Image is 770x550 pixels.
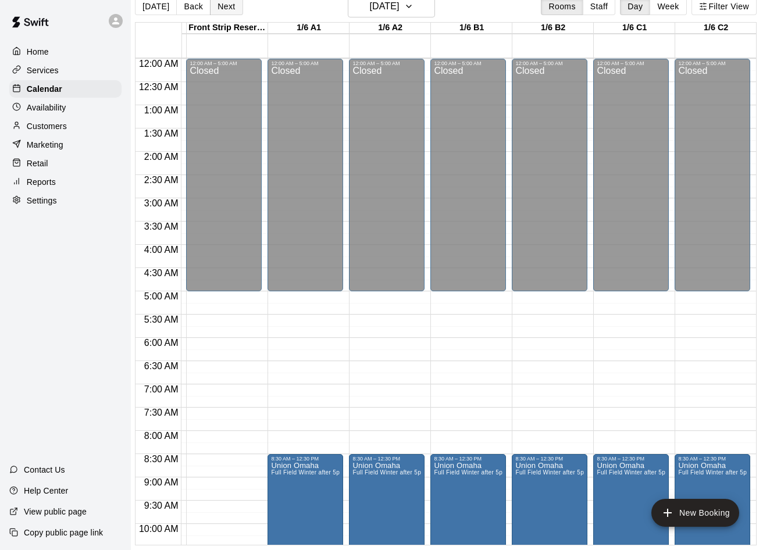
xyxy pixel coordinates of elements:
div: Closed [678,66,747,295]
span: 4:30 AM [141,268,181,278]
span: 10:00 AM [136,524,181,534]
span: 2:30 AM [141,175,181,185]
p: Reports [27,176,56,188]
span: 7:00 AM [141,384,181,394]
span: 6:00 AM [141,338,181,348]
span: 7:30 AM [141,408,181,417]
div: 1/6 C1 [594,23,675,34]
span: 2:00 AM [141,152,181,162]
div: Closed [190,66,258,295]
p: Settings [27,195,57,206]
div: 8:30 AM – 12:30 PM [597,456,665,462]
div: Closed [434,66,502,295]
a: Calendar [9,80,122,98]
a: Customers [9,117,122,135]
span: 3:30 AM [141,222,181,231]
div: 12:00 AM – 5:00 AM [597,60,665,66]
span: 6:30 AM [141,361,181,371]
div: 1/6 A2 [350,23,431,34]
p: View public page [24,506,87,517]
div: 1/6 A1 [268,23,350,34]
div: 8:30 AM – 12:30 PM [434,456,502,462]
div: 12:00 AM – 5:00 AM: Closed [186,59,262,291]
div: 12:00 AM – 5:00 AM [515,60,584,66]
p: Help Center [24,485,68,497]
div: 8:30 AM – 12:30 PM [352,456,421,462]
a: Marketing [9,136,122,153]
a: Settings [9,192,122,209]
span: 12:30 AM [136,82,181,92]
div: 12:00 AM – 5:00 AM [678,60,747,66]
div: Front Strip Reservation [187,23,268,34]
a: Home [9,43,122,60]
span: 3:00 AM [141,198,181,208]
div: 1/6 C2 [675,23,757,34]
div: 8:30 AM – 12:30 PM [515,456,584,462]
a: Retail [9,155,122,172]
div: 12:00 AM – 5:00 AM [271,60,340,66]
span: 4:00 AM [141,245,181,255]
span: 8:30 AM [141,454,181,464]
p: Customers [27,120,67,132]
div: Closed [515,66,584,295]
div: 8:30 AM – 12:30 PM [271,456,340,462]
div: 1/6 B1 [431,23,512,34]
p: Availability [27,102,66,113]
div: 12:00 AM – 5:00 AM: Closed [430,59,506,291]
div: 12:00 AM – 5:00 AM [190,60,258,66]
span: 1:30 AM [141,128,181,138]
p: Retail [27,158,48,169]
div: 12:00 AM – 5:00 AM: Closed [268,59,343,291]
p: Home [27,46,49,58]
p: Copy public page link [24,527,103,538]
button: add [651,499,739,527]
a: Reports [9,173,122,191]
div: 12:00 AM – 5:00 AM [434,60,502,66]
p: Contact Us [24,464,65,476]
span: 5:00 AM [141,291,181,301]
div: 12:00 AM – 5:00 AM: Closed [675,59,750,291]
span: 5:30 AM [141,315,181,324]
div: 12:00 AM – 5:00 AM: Closed [349,59,425,291]
a: Availability [9,99,122,116]
span: Full Field Winter after 5pm or weekends SNFC or [GEOGRAPHIC_DATA] [515,469,717,476]
div: 12:00 AM – 5:00 AM: Closed [593,59,669,291]
p: Marketing [27,139,63,151]
p: Calendar [27,83,62,95]
div: Closed [271,66,340,295]
span: Full Field Winter after 5pm or weekends SNFC or [GEOGRAPHIC_DATA] [434,469,636,476]
span: 9:00 AM [141,477,181,487]
span: 8:00 AM [141,431,181,441]
div: Closed [352,66,421,295]
div: 8:30 AM – 12:30 PM [678,456,747,462]
p: Services [27,65,59,76]
span: Full Field Winter after 5pm or weekends SNFC or [GEOGRAPHIC_DATA] [352,469,554,476]
span: Full Field Winter after 5pm or weekends SNFC or [GEOGRAPHIC_DATA] [271,469,473,476]
div: 12:00 AM – 5:00 AM [352,60,421,66]
div: 12:00 AM – 5:00 AM: Closed [512,59,587,291]
div: 1/6 B2 [512,23,594,34]
a: Services [9,62,122,79]
span: 9:30 AM [141,501,181,510]
span: 1:00 AM [141,105,181,115]
span: 12:00 AM [136,59,181,69]
div: Closed [597,66,665,295]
